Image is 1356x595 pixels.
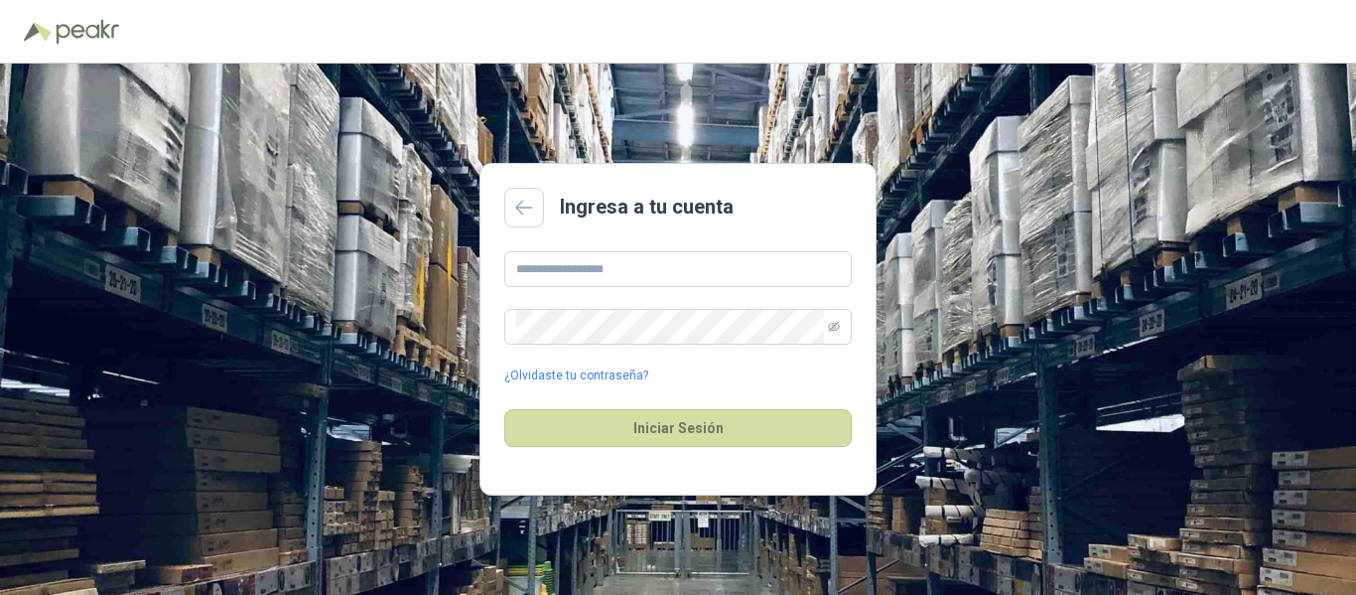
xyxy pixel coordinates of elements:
button: Iniciar Sesión [504,409,852,447]
a: ¿Olvidaste tu contraseña? [504,367,648,385]
span: eye-invisible [828,321,840,333]
img: Peakr [56,20,119,44]
img: Logo [24,22,52,42]
h2: Ingresa a tu cuenta [560,192,734,223]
